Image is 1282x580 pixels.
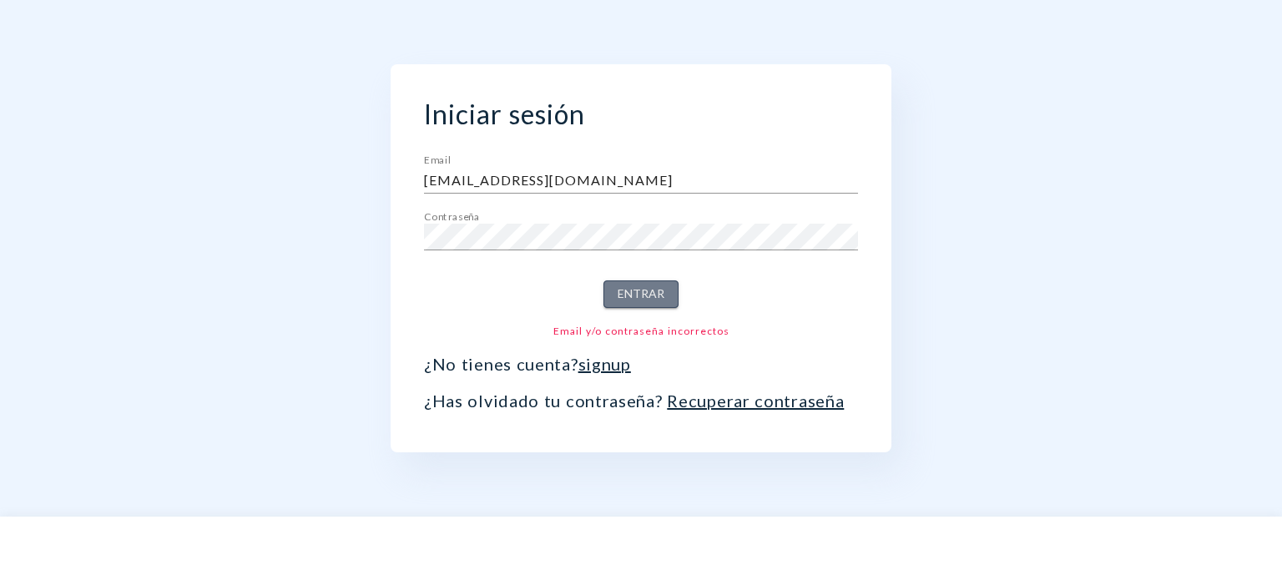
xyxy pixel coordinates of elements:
[424,354,858,374] p: ¿No tienes cuenta?
[667,391,844,411] a: Recuperar contraseña
[424,98,858,130] h2: Iniciar sesión
[603,280,679,308] button: Entrar
[424,325,858,337] div: Email y/o contraseña incorrectos
[424,154,451,164] label: Email
[424,391,858,411] p: ¿Has olvidado tu contraseña?
[578,354,631,374] a: signup
[424,211,480,221] label: Contraseña
[618,284,664,305] span: Entrar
